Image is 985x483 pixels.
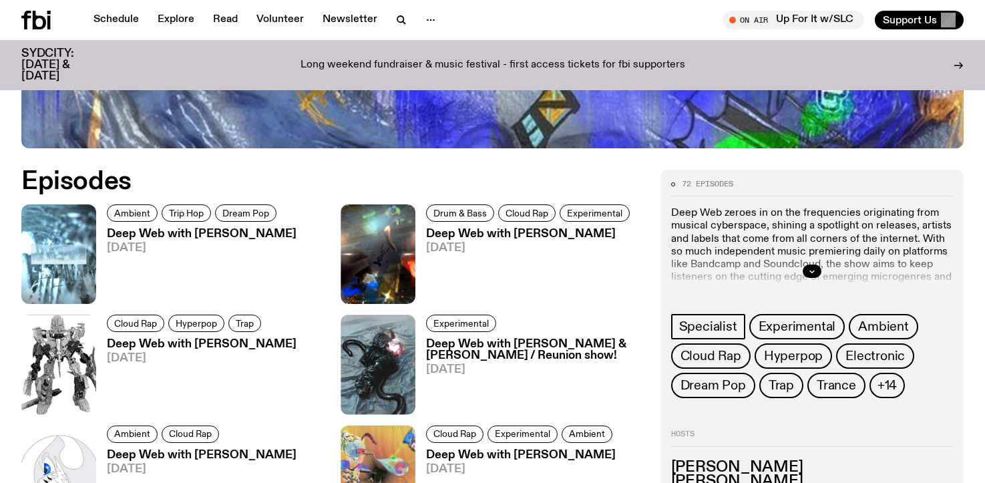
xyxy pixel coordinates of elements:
[96,228,297,304] a: Deep Web with [PERSON_NAME][DATE]
[759,373,803,398] a: Trap
[671,207,953,297] p: Deep Web zeroes in on the frequencies originating from musical cyberspace, shining a spotlight on...
[869,373,905,398] button: +14
[107,315,164,332] a: Cloud Rap
[498,204,556,222] a: Cloud Rap
[671,373,755,398] a: Dream Pop
[21,170,644,194] h2: Episodes
[107,339,297,350] h3: Deep Web with [PERSON_NAME]
[415,228,634,304] a: Deep Web with [PERSON_NAME][DATE]
[301,59,685,71] p: Long weekend fundraiser & music festival - first access tickets for fbi supporters
[107,243,297,254] span: [DATE]
[569,429,605,439] span: Ambient
[560,204,630,222] a: Experimental
[487,426,558,443] a: Experimental
[107,426,158,443] a: Ambient
[858,319,909,334] span: Ambient
[759,319,836,334] span: Experimental
[764,349,823,363] span: Hyperpop
[817,378,856,393] span: Trance
[567,208,622,218] span: Experimental
[883,14,937,26] span: Support Us
[426,243,634,254] span: [DATE]
[506,208,548,218] span: Cloud Rap
[426,339,644,361] h3: Deep Web with [PERSON_NAME] & [PERSON_NAME] / Reunion show!
[875,11,964,29] button: Support Us
[682,180,733,188] span: 72 episodes
[114,429,150,439] span: Ambient
[836,343,914,369] a: Electronic
[168,315,224,332] a: Hyperpop
[495,429,550,439] span: Experimental
[228,315,261,332] a: Trap
[671,314,745,339] a: Specialist
[21,48,107,82] h3: SYDCITY: [DATE] & [DATE]
[433,319,489,329] span: Experimental
[107,464,297,475] span: [DATE]
[222,208,269,218] span: Dream Pop
[426,315,496,332] a: Experimental
[85,11,147,29] a: Schedule
[769,378,794,393] span: Trap
[845,349,905,363] span: Electronic
[169,429,212,439] span: Cloud Rap
[433,429,476,439] span: Cloud Rap
[562,426,612,443] a: Ambient
[415,339,644,414] a: Deep Web with [PERSON_NAME] & [PERSON_NAME] / Reunion show![DATE]
[107,353,297,364] span: [DATE]
[114,208,150,218] span: Ambient
[849,314,918,339] a: Ambient
[107,228,297,240] h3: Deep Web with [PERSON_NAME]
[679,319,737,334] span: Specialist
[114,319,157,329] span: Cloud Rap
[671,430,953,446] h2: Hosts
[205,11,246,29] a: Read
[680,378,746,393] span: Dream Pop
[426,228,634,240] h3: Deep Web with [PERSON_NAME]
[671,343,751,369] a: Cloud Rap
[176,319,217,329] span: Hyperpop
[96,339,297,414] a: Deep Web with [PERSON_NAME][DATE]
[107,204,158,222] a: Ambient
[162,426,219,443] a: Cloud Rap
[162,204,211,222] a: Trip Hop
[877,378,897,393] span: +14
[671,460,953,475] h3: [PERSON_NAME]
[169,208,204,218] span: Trip Hop
[755,343,832,369] a: Hyperpop
[236,319,254,329] span: Trap
[723,11,864,29] button: On AirUp For It w/SLC
[807,373,865,398] a: Trance
[426,204,494,222] a: Drum & Bass
[426,450,616,461] h3: Deep Web with [PERSON_NAME]
[248,11,312,29] a: Volunteer
[150,11,202,29] a: Explore
[426,426,483,443] a: Cloud Rap
[107,450,297,461] h3: Deep Web with [PERSON_NAME]
[315,11,385,29] a: Newsletter
[433,208,487,218] span: Drum & Bass
[215,204,276,222] a: Dream Pop
[426,364,644,375] span: [DATE]
[680,349,741,363] span: Cloud Rap
[426,464,616,475] span: [DATE]
[749,314,845,339] a: Experimental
